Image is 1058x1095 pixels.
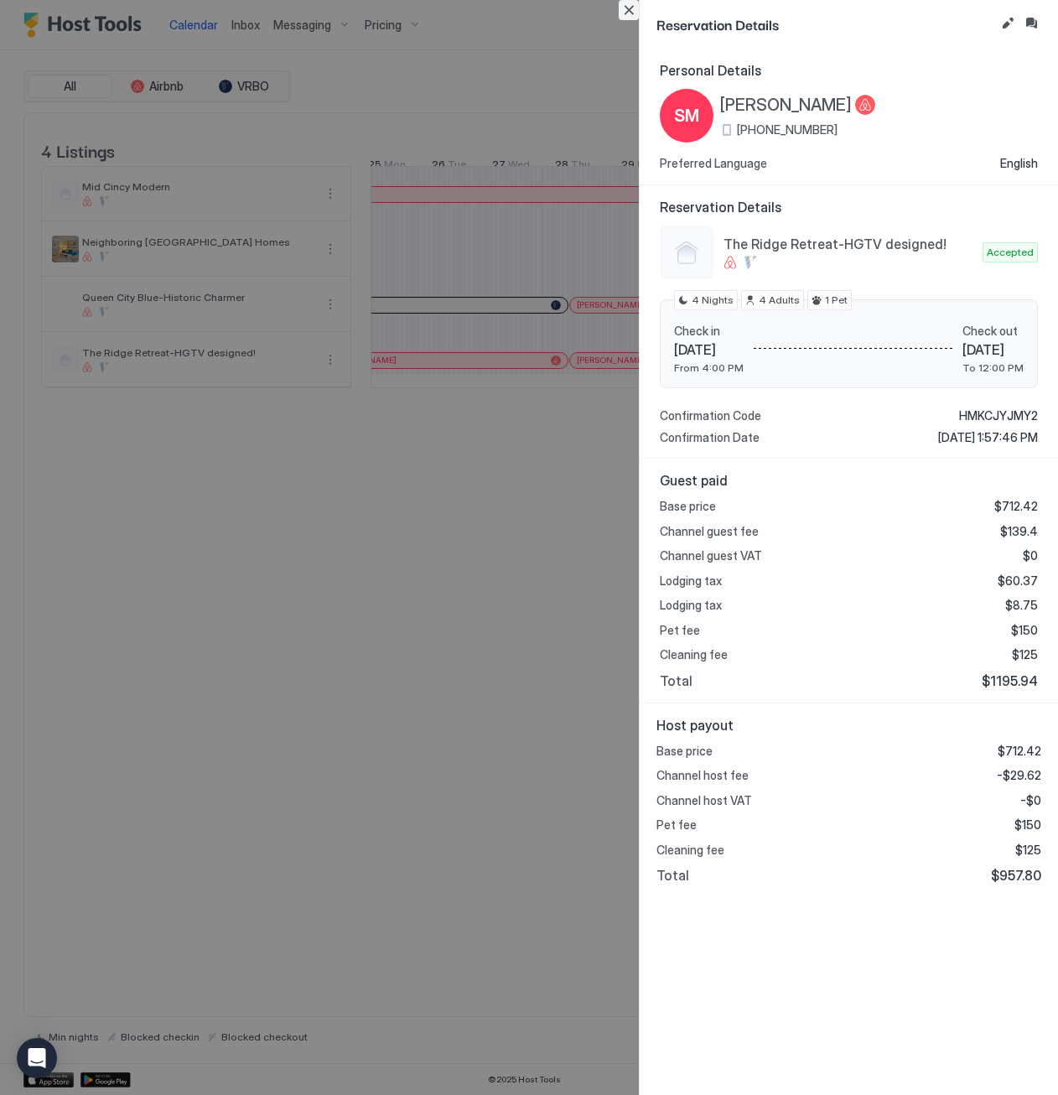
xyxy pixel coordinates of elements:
[660,199,1038,215] span: Reservation Details
[674,361,744,374] span: From 4:00 PM
[1000,524,1038,539] span: $139.4
[660,598,722,613] span: Lodging tax
[962,324,1024,339] span: Check out
[656,867,689,884] span: Total
[656,744,713,759] span: Base price
[656,768,749,783] span: Channel host fee
[997,768,1041,783] span: -$29.62
[759,293,800,308] span: 4 Adults
[660,548,762,563] span: Channel guest VAT
[692,293,734,308] span: 4 Nights
[998,744,1041,759] span: $712.42
[994,499,1038,514] span: $712.42
[1020,793,1041,808] span: -$0
[660,499,716,514] span: Base price
[660,623,700,638] span: Pet fee
[1005,598,1038,613] span: $8.75
[660,647,728,662] span: Cleaning fee
[962,341,1024,358] span: [DATE]
[959,408,1038,423] span: HMKCJYJMY2
[998,573,1038,589] span: $60.37
[720,95,852,116] span: [PERSON_NAME]
[674,341,744,358] span: [DATE]
[1015,843,1041,858] span: $125
[660,62,1038,79] span: Personal Details
[1012,647,1038,662] span: $125
[674,324,744,339] span: Check in
[674,103,699,128] span: SM
[1023,548,1038,563] span: $0
[660,524,759,539] span: Channel guest fee
[982,672,1038,689] span: $1195.94
[660,430,760,445] span: Confirmation Date
[737,122,838,138] span: [PHONE_NUMBER]
[656,793,752,808] span: Channel host VAT
[656,843,724,858] span: Cleaning fee
[962,361,1024,374] span: To 12:00 PM
[1021,13,1041,34] button: Inbox
[660,472,1038,489] span: Guest paid
[1000,156,1038,171] span: English
[998,13,1018,34] button: Edit reservation
[660,156,767,171] span: Preferred Language
[991,867,1041,884] span: $957.80
[17,1038,57,1078] div: Open Intercom Messenger
[938,430,1038,445] span: [DATE] 1:57:46 PM
[723,236,976,252] span: The Ridge Retreat-HGTV designed!
[825,293,848,308] span: 1 Pet
[660,408,761,423] span: Confirmation Code
[656,817,697,833] span: Pet fee
[660,573,722,589] span: Lodging tax
[656,717,1041,734] span: Host payout
[660,672,692,689] span: Total
[1014,817,1041,833] span: $150
[987,245,1034,260] span: Accepted
[1011,623,1038,638] span: $150
[656,13,994,34] span: Reservation Details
